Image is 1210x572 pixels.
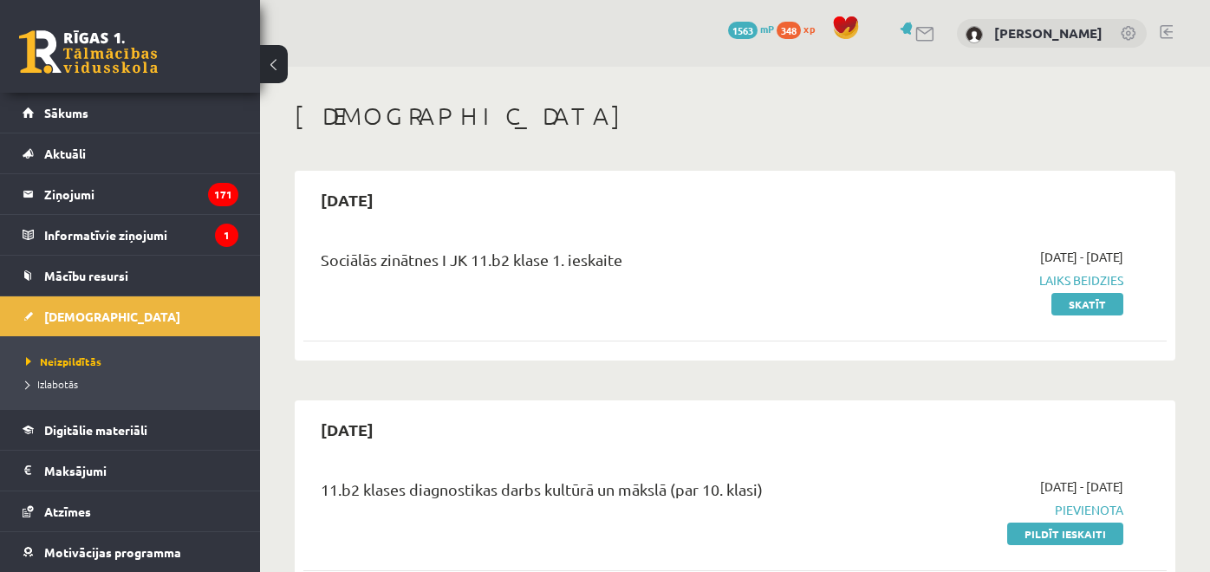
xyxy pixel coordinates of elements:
[23,296,238,336] a: [DEMOGRAPHIC_DATA]
[23,215,238,255] a: Informatīvie ziņojumi1
[994,24,1103,42] a: [PERSON_NAME]
[44,309,180,324] span: [DEMOGRAPHIC_DATA]
[44,504,91,519] span: Atzīmes
[215,224,238,247] i: 1
[23,451,238,491] a: Maksājumi
[777,22,823,36] a: 348 xp
[728,22,758,39] span: 1563
[23,93,238,133] a: Sākums
[23,410,238,450] a: Digitālie materiāli
[23,491,238,531] a: Atzīmes
[26,376,243,392] a: Izlabotās
[966,26,983,43] img: Ričards Millers
[303,409,391,450] h2: [DATE]
[1051,293,1123,315] a: Skatīt
[23,532,238,572] a: Motivācijas programma
[23,133,238,173] a: Aktuāli
[321,478,847,510] div: 11.b2 klases diagnostikas darbs kultūrā un mākslā (par 10. klasi)
[23,174,238,214] a: Ziņojumi171
[1040,478,1123,496] span: [DATE] - [DATE]
[44,174,238,214] legend: Ziņojumi
[728,22,774,36] a: 1563 mP
[873,501,1123,519] span: Pievienota
[44,422,147,438] span: Digitālie materiāli
[19,30,158,74] a: Rīgas 1. Tālmācības vidusskola
[295,101,1175,131] h1: [DEMOGRAPHIC_DATA]
[208,183,238,206] i: 171
[321,248,847,280] div: Sociālās zinātnes I JK 11.b2 klase 1. ieskaite
[803,22,815,36] span: xp
[44,451,238,491] legend: Maksājumi
[873,271,1123,289] span: Laiks beidzies
[760,22,774,36] span: mP
[26,354,243,369] a: Neizpildītās
[44,105,88,120] span: Sākums
[777,22,801,39] span: 348
[23,256,238,296] a: Mācību resursi
[44,544,181,560] span: Motivācijas programma
[26,377,78,391] span: Izlabotās
[26,354,101,368] span: Neizpildītās
[1040,248,1123,266] span: [DATE] - [DATE]
[303,179,391,220] h2: [DATE]
[44,146,86,161] span: Aktuāli
[1007,523,1123,545] a: Pildīt ieskaiti
[44,215,238,255] legend: Informatīvie ziņojumi
[44,268,128,283] span: Mācību resursi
